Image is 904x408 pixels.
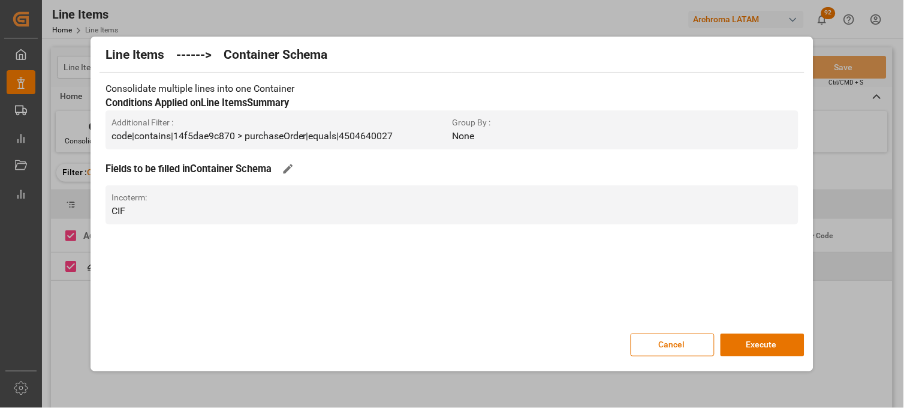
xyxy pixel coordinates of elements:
[631,334,715,356] button: Cancel
[224,46,328,65] h2: Container Schema
[112,129,452,143] p: code|contains|14f5dae9c870 > purchaseOrder|equals|4504640027
[176,46,212,65] h2: ------>
[112,204,452,218] p: CIF
[721,334,804,356] button: Execute
[112,116,452,129] span: Additional Filter :
[112,191,452,204] span: Incoterm :
[106,96,798,111] h3: Conditions Applied on Line Items Summary
[452,116,792,129] span: Group By :
[106,162,272,177] h3: Fields to be filled in Container Schema
[106,82,798,96] p: Consolidate multiple lines into one Container
[106,46,164,65] h2: Line Items
[452,129,792,143] p: None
